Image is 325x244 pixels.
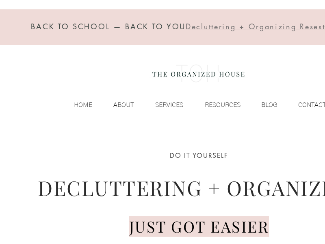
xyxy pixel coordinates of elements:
p: BLOG [257,99,282,111]
a: RESOURCES [187,99,245,111]
a: HOME [57,99,96,111]
a: BLOG [245,99,282,111]
a: SERVICES [138,99,187,111]
p: RESOURCES [201,99,245,111]
span: JUST GOT EASIER [129,216,269,237]
img: the organized house [149,57,248,90]
p: ABOUT [109,99,138,111]
span: DO IT YOURSELF [170,151,228,160]
p: SERVICES [151,99,187,111]
span: BACK TO SCHOOL — BACK TO YOU [31,22,186,31]
p: HOME [70,99,96,111]
a: ABOUT [96,99,138,111]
